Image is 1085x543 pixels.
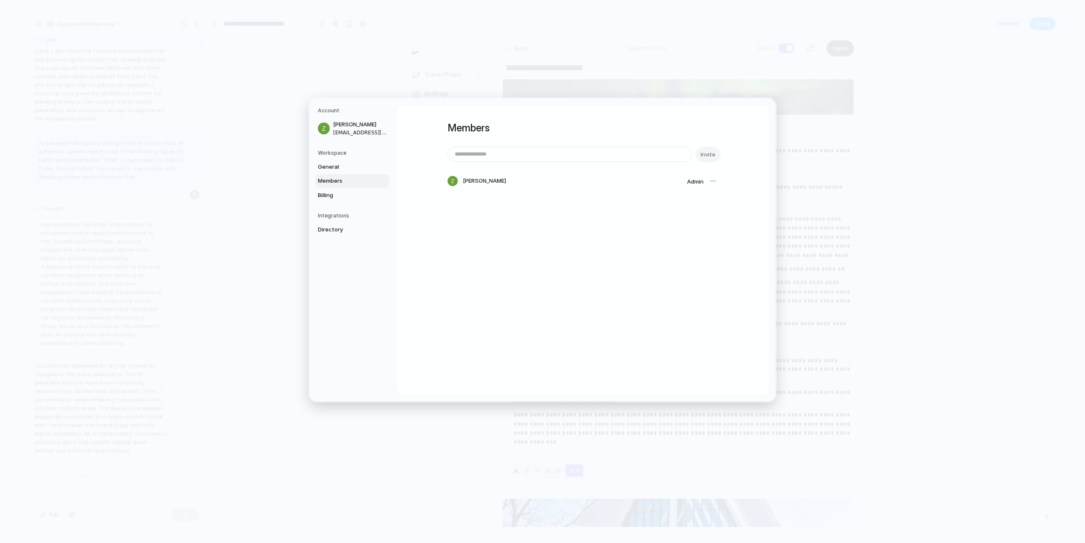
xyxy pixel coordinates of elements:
[333,120,387,129] span: [PERSON_NAME]
[227,93,246,102] span: Users
[687,178,704,185] span: Admin
[578,10,596,19] span: Public
[315,223,389,237] a: Directory
[227,38,266,47] span: Travel Plans
[448,120,719,136] h1: Members
[318,107,389,114] h5: Account
[318,149,389,156] h5: Workspace
[376,453,394,466] button: AI
[315,118,389,139] a: [PERSON_NAME][EMAIL_ADDRESS][DOMAIN_NAME]
[333,128,387,136] span: [EMAIL_ADDRESS][DOMAIN_NAME]
[208,75,292,86] div: Admin
[318,212,389,220] h5: Integrations
[309,489,679,526] img: Uploaded
[318,226,372,234] span: Directory
[227,58,253,67] span: Settings
[315,174,389,188] a: Members
[212,14,223,24] img: Traua
[309,97,317,110] div: 🇳🇴
[463,177,506,185] span: [PERSON_NAME]
[309,6,337,23] a: Back
[315,188,389,202] a: Billing
[318,162,372,171] span: General
[227,113,244,123] span: Plans
[315,160,389,173] a: General
[657,10,673,19] span: Save
[440,10,482,19] span: Saved 15:51:09
[318,191,372,199] span: Billing
[309,47,679,85] img: Uploaded
[318,177,372,185] span: Members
